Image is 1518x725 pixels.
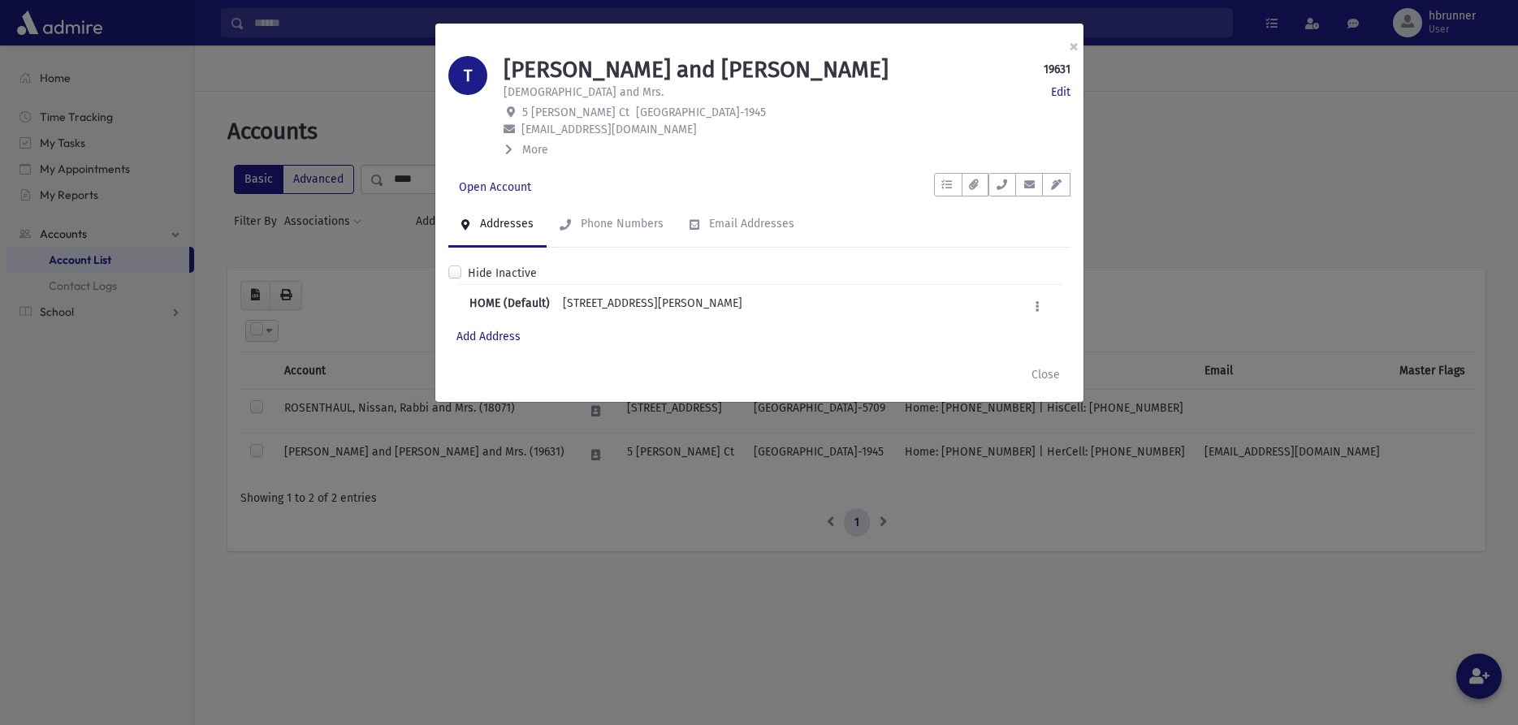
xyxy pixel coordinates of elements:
a: Phone Numbers [547,202,677,248]
p: [DEMOGRAPHIC_DATA] and Mrs. [504,84,664,101]
a: Add Address [456,330,521,343]
div: Email Addresses [706,217,794,231]
span: [GEOGRAPHIC_DATA]-1945 [636,106,766,119]
div: Addresses [477,217,534,231]
div: Phone Numbers [577,217,664,231]
a: Email Addresses [677,202,807,248]
a: Addresses [448,202,547,248]
div: [STREET_ADDRESS][PERSON_NAME] [563,295,742,318]
b: HOME (Default) [469,295,550,318]
button: More [504,141,550,158]
div: T [448,56,487,95]
a: Open Account [448,173,542,202]
strong: 19631 [1044,61,1070,78]
button: Close [1021,360,1070,389]
h1: [PERSON_NAME] and [PERSON_NAME] [504,56,889,84]
span: 5 [PERSON_NAME] Ct [522,106,629,119]
label: Hide Inactive [468,265,537,282]
a: Edit [1051,84,1070,101]
span: More [522,143,548,157]
button: × [1056,24,1092,69]
span: [EMAIL_ADDRESS][DOMAIN_NAME] [521,123,697,136]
